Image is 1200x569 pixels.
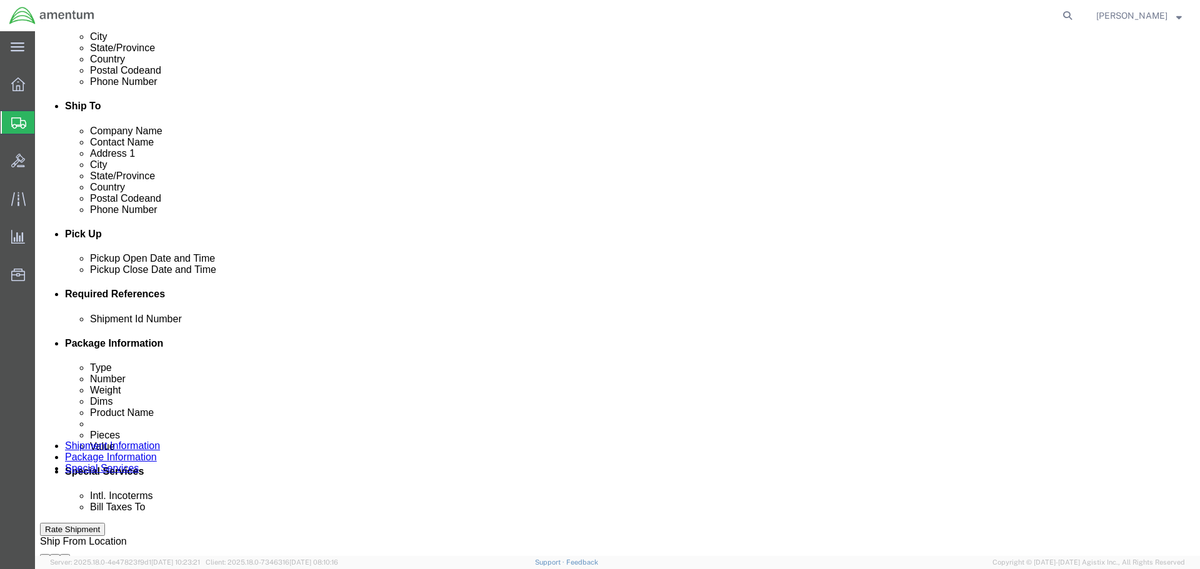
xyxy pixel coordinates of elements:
span: Client: 2025.18.0-7346316 [206,558,338,566]
img: logo [9,6,95,25]
span: Server: 2025.18.0-4e47823f9d1 [50,558,200,566]
a: Support [535,558,566,566]
button: [PERSON_NAME] [1096,8,1182,23]
span: Rosario Aguirre [1096,9,1167,22]
iframe: FS Legacy Container [35,31,1200,556]
span: [DATE] 10:23:21 [151,558,200,566]
span: [DATE] 08:10:16 [289,558,338,566]
a: Feedback [566,558,598,566]
span: Copyright © [DATE]-[DATE] Agistix Inc., All Rights Reserved [992,557,1185,568]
